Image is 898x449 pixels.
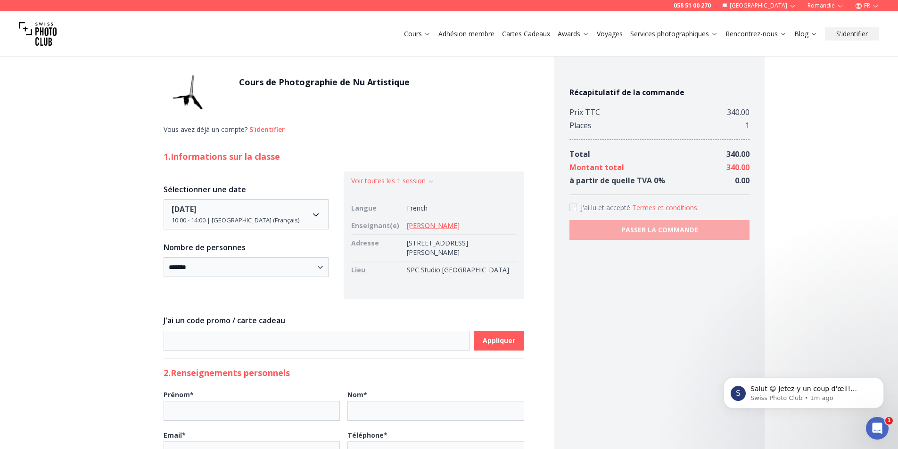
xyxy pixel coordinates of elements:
[632,203,699,212] button: Accept termsJ'ai lu et accepté
[164,401,340,421] input: Prénom*
[19,15,57,53] img: Swiss photo club
[866,417,889,440] iframe: Intercom live chat
[674,2,711,9] a: 058 51 00 270
[558,29,589,39] a: Awards
[435,27,498,41] button: Adhésion membre
[403,235,517,261] td: [STREET_ADDRESS][PERSON_NAME]
[727,106,750,119] div: 340.00
[885,417,893,425] span: 1
[569,220,750,240] button: PASSER LA COMMANDE
[554,27,593,41] button: Awards
[347,431,387,440] b: Téléphone *
[164,431,186,440] b: Email *
[164,125,524,134] div: Vous avez déjà un compte?
[722,27,791,41] button: Rencontrez-nous
[438,29,494,39] a: Adhésion membre
[825,27,879,41] button: S'identifier
[709,358,898,424] iframe: Intercom notifications message
[498,27,554,41] button: Cartes Cadeaux
[164,366,524,379] h2: 2. Renseignements personnels
[569,174,665,187] div: à partir de quelle TVA 0 %
[569,87,750,98] h4: Récapitulatif de la commande
[569,106,600,119] div: Prix TTC
[726,162,750,172] span: 340.00
[403,200,517,217] td: French
[347,390,367,399] b: Nom *
[164,75,224,109] img: Cours de Photographie de Nu Artistique
[569,147,590,161] div: Total
[581,203,632,212] span: J'ai lu et accepté
[351,217,403,235] td: Enseignant(e)
[726,149,750,159] span: 340.00
[407,221,460,230] a: [PERSON_NAME]
[403,261,517,279] td: SPC Studio [GEOGRAPHIC_DATA]
[164,315,524,326] h3: J'ai un code promo / carte cadeau
[502,29,550,39] a: Cartes Cadeaux
[745,119,750,132] div: 1
[400,27,435,41] button: Cours
[725,29,787,39] a: Rencontrez-nous
[735,175,750,186] span: 0.00
[794,29,817,39] a: Blog
[351,200,403,217] td: Langue
[626,27,722,41] button: Services photographiques
[569,204,577,211] input: Accept terms
[474,331,524,351] button: Appliquer
[351,261,403,279] td: Lieu
[164,150,524,163] h2: 1. Informations sur la classe
[791,27,821,41] button: Blog
[164,390,194,399] b: Prénom *
[164,184,329,195] h3: Sélectionner une date
[597,29,623,39] a: Voyages
[621,225,698,235] b: PASSER LA COMMANDE
[593,27,626,41] button: Voyages
[351,235,403,261] td: Adresse
[249,125,285,134] button: S'identifier
[351,176,435,186] button: Voir toutes les 1 session
[630,29,718,39] a: Services photographiques
[164,199,329,229] button: Date
[164,242,329,253] h3: Nombre de personnes
[569,119,592,132] div: Places
[239,75,410,89] h1: Cours de Photographie de Nu Artistique
[404,29,431,39] a: Cours
[569,161,624,174] div: Montant total
[483,336,515,345] b: Appliquer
